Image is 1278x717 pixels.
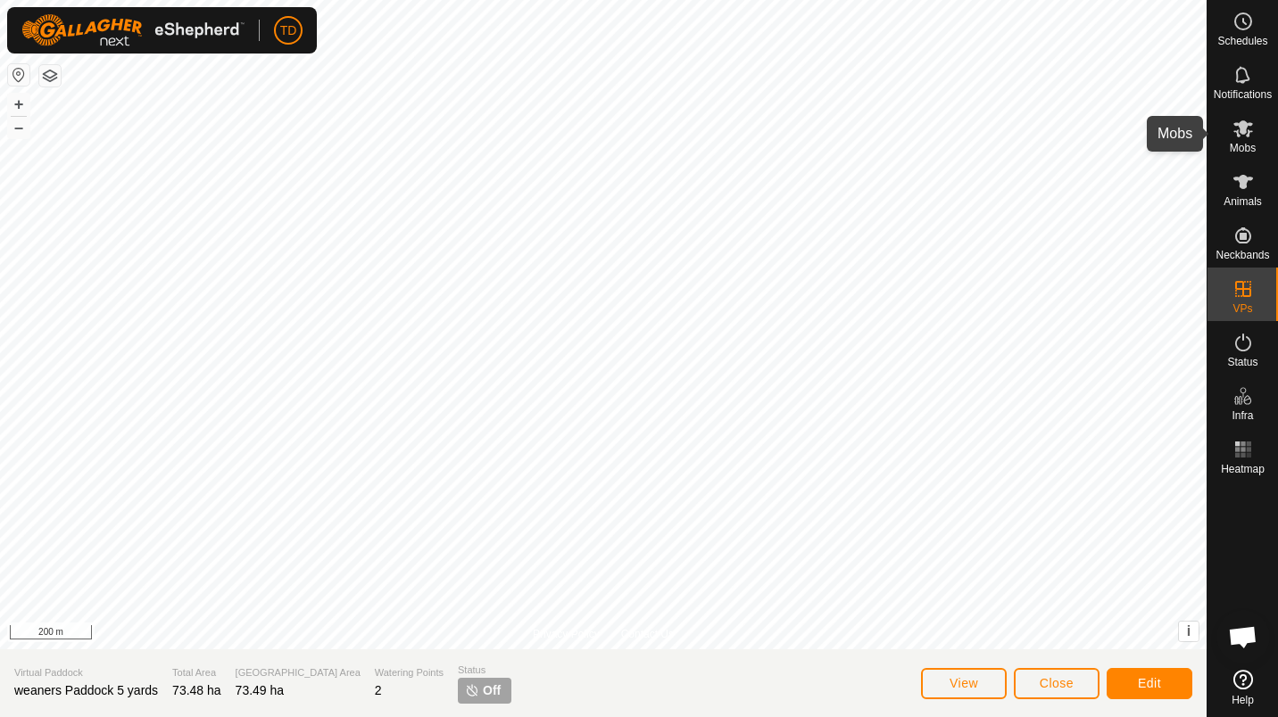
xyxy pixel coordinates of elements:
span: TD [280,21,297,40]
span: Infra [1232,410,1253,421]
a: Help [1207,663,1278,713]
img: Gallagher Logo [21,14,245,46]
button: + [8,94,29,115]
span: 73.48 ha [172,683,221,697]
span: Heatmap [1221,464,1265,474]
span: 2 [375,683,382,697]
a: Privacy Policy [533,626,600,642]
span: Edit [1138,676,1161,690]
span: Notifications [1214,89,1272,100]
a: Contact Us [621,626,674,642]
span: Watering Points [375,665,444,680]
span: View [950,676,978,690]
span: Help [1232,695,1254,705]
div: Open chat [1216,610,1270,663]
span: Total Area [172,665,221,680]
button: Edit [1107,668,1192,699]
span: Schedules [1217,36,1267,46]
span: Animals [1224,196,1262,207]
img: turn-off [465,683,479,697]
span: Close [1040,676,1074,690]
span: VPs [1232,303,1252,314]
span: Off [483,681,501,700]
button: Close [1014,668,1100,699]
button: – [8,117,29,138]
button: i [1179,622,1199,641]
span: Status [1227,357,1257,367]
span: Virtual Paddock [14,665,158,680]
button: Map Layers [39,65,61,87]
span: i [1187,623,1191,639]
button: View [921,668,1007,699]
span: weaners Paddock 5 yards [14,683,158,697]
span: Status [458,663,511,678]
span: Neckbands [1216,250,1269,260]
span: [GEOGRAPHIC_DATA] Area [236,665,361,680]
button: Reset Map [8,64,29,86]
span: Mobs [1230,143,1256,153]
span: 73.49 ha [236,683,285,697]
